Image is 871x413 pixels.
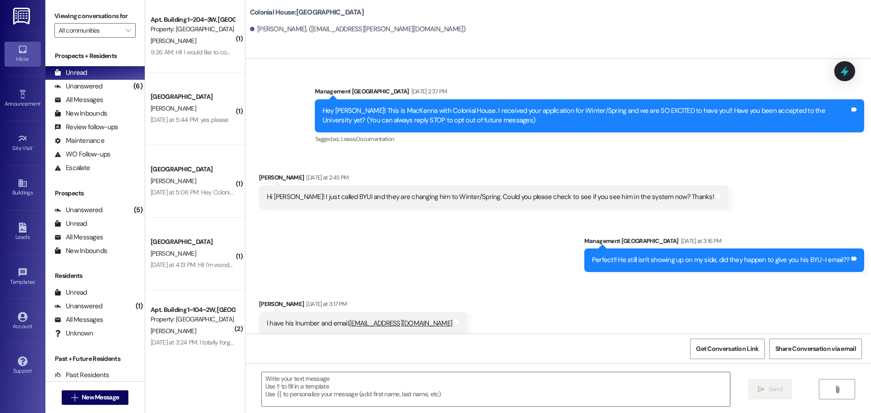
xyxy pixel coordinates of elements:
button: Get Conversation Link [690,339,764,359]
div: Unread [54,219,87,228]
div: Prospects + Residents [45,51,145,61]
div: Unanswered [54,301,103,311]
a: Inbox [5,42,41,66]
div: New Inbounds [54,109,107,118]
a: Account [5,309,41,334]
div: Escalate [54,163,90,173]
span: • [35,277,36,284]
div: Maintenance [54,136,104,146]
div: [DATE] at 3:16 PM [679,236,722,246]
i:  [71,394,78,401]
label: Viewing conversations for [54,9,136,23]
div: Property: [GEOGRAPHIC_DATA] [151,24,235,34]
div: Property: [GEOGRAPHIC_DATA] [151,315,235,324]
div: [GEOGRAPHIC_DATA] [151,92,235,102]
span: [PERSON_NAME] [151,249,196,258]
span: [PERSON_NAME] [151,327,196,335]
img: ResiDesk Logo [13,8,32,24]
div: Unanswered [54,82,103,91]
div: [PERSON_NAME] [259,299,467,312]
span: New Message [82,393,119,402]
div: Prospects [45,189,145,198]
div: [DATE] at 3:24 PM: I totally forgot to text back about it [151,338,290,346]
div: [DATE] at 3:17 PM [304,299,347,309]
div: [DATE] at 2:45 PM [304,173,348,182]
div: [GEOGRAPHIC_DATA] [151,237,235,247]
div: [DATE] 2:37 PM [409,87,447,96]
div: Tagged as: [315,132,864,146]
div: [PERSON_NAME] [259,173,729,185]
div: [GEOGRAPHIC_DATA] [151,165,235,174]
i:  [126,27,131,34]
input: All communities [59,23,121,38]
div: All Messages [54,315,103,325]
div: Unread [54,68,87,78]
span: [PERSON_NAME] [151,104,196,112]
span: • [40,99,42,106]
div: New Inbounds [54,246,107,256]
a: Support [5,354,41,378]
div: Hi [PERSON_NAME]! I just called BYUI and they are changing him to Winter/Spring. Could you please... [267,192,714,202]
span: [PERSON_NAME] [151,177,196,185]
div: Management [GEOGRAPHIC_DATA] [584,236,864,249]
div: Unanswered [54,205,103,215]
i:  [758,386,764,393]
button: Share Conversation via email [769,339,862,359]
div: Apt. Building 1~104~2W, [GEOGRAPHIC_DATA] [151,305,235,315]
a: Buildings [5,175,41,200]
div: Residents [45,271,145,281]
a: Site Visit • [5,131,41,155]
span: Get Conversation Link [696,344,758,354]
span: Share Conversation via email [775,344,856,354]
div: Apt. Building 1~204~3W, [GEOGRAPHIC_DATA] [151,15,235,24]
div: [DATE] at 5:44 PM: yes please [151,116,229,124]
div: Perfect!! He still isn't showing up on my side, did they happen to give you his BYU-I email?? [592,255,850,265]
div: WO Follow-ups [54,150,110,159]
div: Hey [PERSON_NAME]! This is MacKenna with Colonial House. I received your application for Winter/S... [323,106,850,126]
div: (1) [133,299,145,313]
div: All Messages [54,233,103,242]
i:  [834,386,841,393]
div: Past + Future Residents [45,354,145,364]
span: Send [768,384,783,394]
button: Send [748,379,792,399]
span: • [33,144,34,150]
div: Management [GEOGRAPHIC_DATA] [315,87,864,99]
div: All Messages [54,95,103,105]
div: Unknown [54,329,93,338]
span: Lease , [341,135,356,143]
div: (6) [131,79,145,93]
div: I have his Inumber and email. [267,319,452,328]
div: Unread [54,288,87,297]
a: Templates • [5,265,41,289]
div: Past Residents [54,370,109,380]
a: Leads [5,220,41,244]
a: [EMAIL_ADDRESS][DOMAIN_NAME] [349,319,452,328]
div: [DATE] at 5:08 PM: Hey Colonial! What are the specific things you want me to do before I leave on... [151,188,434,196]
div: [PERSON_NAME]. ([EMAIL_ADDRESS][PERSON_NAME][DOMAIN_NAME]) [250,24,466,34]
div: 9:26 AM: Hi! I would like to combine fall and winter for the discount please, can I also change t... [151,48,545,56]
div: [DATE] at 4:13 PM: Hi! I'm wondering if my spot has updated [151,261,306,269]
span: Documentation [356,135,394,143]
span: [PERSON_NAME] [151,37,196,45]
b: Colonial House: [GEOGRAPHIC_DATA] [250,8,364,17]
div: Review follow-ups [54,122,118,132]
div: (5) [132,203,145,217]
button: New Message [62,390,129,405]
